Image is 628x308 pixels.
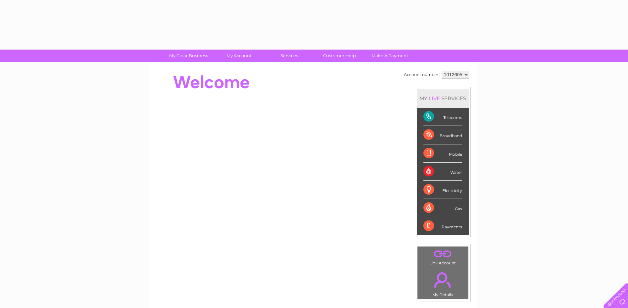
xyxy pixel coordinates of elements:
[402,69,440,80] td: Account number
[212,50,266,62] a: My Account
[417,267,468,299] td: My Details
[423,126,462,144] div: Broadband
[417,89,469,108] div: MY SERVICES
[423,199,462,217] div: Gas
[423,144,462,163] div: Mobile
[427,95,441,101] div: LIVE
[417,246,468,267] td: Link Account
[423,181,462,199] div: Electricity
[419,268,466,291] a: .
[419,248,466,260] a: .
[423,217,462,235] div: Payments
[423,163,462,181] div: Water
[362,50,417,62] a: Make A Payment
[312,50,367,62] a: Customer Help
[423,108,462,126] div: Telecoms
[262,50,316,62] a: Services
[161,50,216,62] a: My Clear Business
